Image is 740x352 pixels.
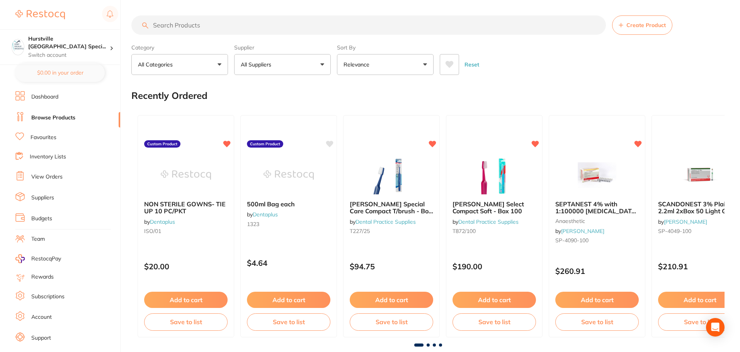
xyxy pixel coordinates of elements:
[555,313,639,330] button: Save to list
[453,262,536,271] p: $190.00
[234,44,331,51] label: Supplier
[350,201,433,215] b: TePe Special Care Compact T/brush - Box of 25
[15,6,65,24] a: Restocq Logo
[31,194,54,202] a: Suppliers
[241,61,274,68] p: All Suppliers
[626,22,666,28] span: Create Product
[31,173,63,181] a: View Orders
[350,228,433,234] small: T227/25
[462,54,481,75] button: Reset
[144,313,228,330] button: Save to list
[453,228,536,234] small: T872/100
[28,35,110,50] h4: Hurstville Sydney Specialist Periodontics
[131,15,606,35] input: Search Products
[344,61,373,68] p: Relevance
[15,63,105,82] button: $0.00 in your order
[131,54,228,75] button: All Categories
[144,292,228,308] button: Add to cart
[350,292,433,308] button: Add to cart
[234,54,331,75] button: All Suppliers
[15,254,25,263] img: RestocqPay
[247,258,330,267] p: $4.64
[453,218,519,225] span: by
[264,156,314,194] img: 500ml Bag each
[664,218,707,225] a: [PERSON_NAME]
[706,318,725,337] div: Open Intercom Messenger
[131,44,228,51] label: Category
[469,156,519,194] img: TePe Select Compact Soft - Box 100
[15,10,65,19] img: Restocq Logo
[31,255,61,263] span: RestocqPay
[247,201,330,207] b: 500ml Bag each
[247,140,283,148] label: Custom Product
[247,221,330,227] small: 1323
[337,44,434,51] label: Sort By
[675,156,725,194] img: SCANDONEST 3% Plain 2.2ml 2xBox 50 Light Green label
[30,153,66,161] a: Inventory Lists
[150,218,175,225] a: Dentaplus
[28,51,110,59] p: Switch account
[453,313,536,330] button: Save to list
[555,292,639,308] button: Add to cart
[31,313,52,321] a: Account
[15,254,61,263] a: RestocqPay
[247,211,278,218] span: by
[144,201,228,215] b: NON STERILE GOWNS- TIE UP 10 PC/PKT
[31,334,51,342] a: Support
[31,235,45,243] a: Team
[658,218,707,225] span: by
[453,201,536,215] b: TePe Select Compact Soft - Box 100
[612,15,672,35] button: Create Product
[247,292,330,308] button: Add to cart
[31,114,75,122] a: Browse Products
[31,134,56,141] a: Favourites
[12,39,24,51] img: Hurstville Sydney Specialist Periodontics
[337,54,434,75] button: Relevance
[144,218,175,225] span: by
[350,262,433,271] p: $94.75
[131,90,208,101] h2: Recently Ordered
[253,211,278,218] a: Dentaplus
[31,293,65,301] a: Subscriptions
[356,218,416,225] a: Dental Practice Supplies
[247,313,330,330] button: Save to list
[144,262,228,271] p: $20.00
[555,228,604,235] span: by
[572,156,622,194] img: SEPTANEST 4% with 1:100000 adrenalin 2.2ml 2xBox 50 GOLD
[350,313,433,330] button: Save to list
[31,215,52,223] a: Budgets
[144,140,180,148] label: Custom Product
[144,228,228,234] small: ISO/01
[555,267,639,275] p: $260.91
[453,292,536,308] button: Add to cart
[555,237,639,243] small: SP-4090-100
[138,61,176,68] p: All Categories
[350,218,416,225] span: by
[458,218,519,225] a: Dental Practice Supplies
[555,218,639,224] small: anaesthetic
[561,228,604,235] a: [PERSON_NAME]
[366,156,417,194] img: TePe Special Care Compact T/brush - Box of 25
[31,93,58,101] a: Dashboard
[31,273,54,281] a: Rewards
[161,156,211,194] img: NON STERILE GOWNS- TIE UP 10 PC/PKT
[555,201,639,215] b: SEPTANEST 4% with 1:100000 adrenalin 2.2ml 2xBox 50 GOLD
